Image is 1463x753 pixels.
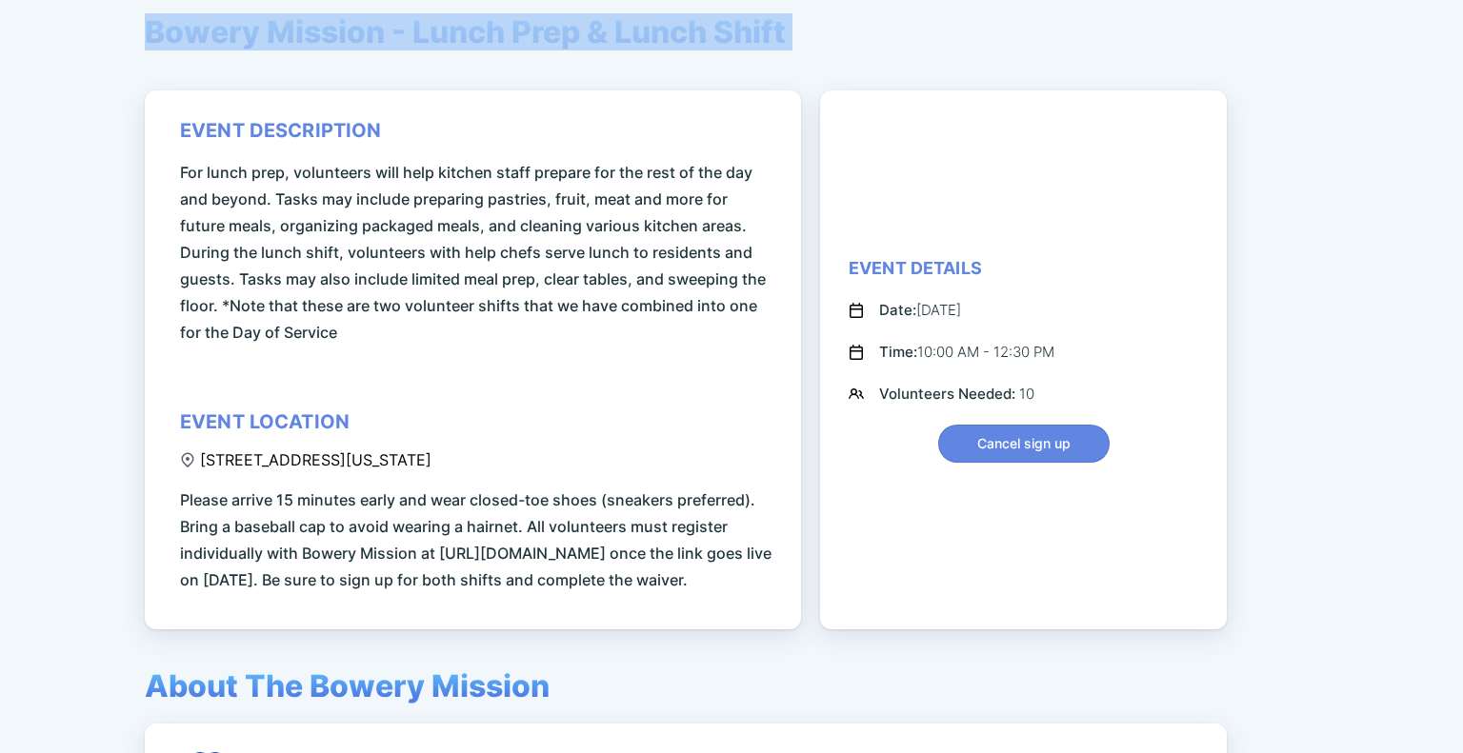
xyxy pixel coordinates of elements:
[879,385,1019,403] span: Volunteers Needed:
[977,434,1071,453] span: Cancel sign up
[879,301,916,319] span: Date:
[180,450,431,469] div: [STREET_ADDRESS][US_STATE]
[180,119,382,142] div: event description
[180,410,350,433] div: event location
[180,159,772,346] span: For lunch prep, volunteers will help kitchen staff prepare for the rest of the day and beyond. Ta...
[879,343,917,361] span: Time:
[879,299,961,322] div: [DATE]
[180,486,772,593] span: Please arrive 15 minutes early and wear closed-toe shoes (sneakers preferred). Bring a baseball c...
[849,257,982,280] div: Event Details
[145,13,786,50] span: Bowery Mission - Lunch Prep & Lunch Shift
[145,667,550,704] span: About The Bowery Mission
[938,425,1110,463] button: Cancel sign up
[879,383,1034,406] div: 10
[879,341,1054,364] div: 10:00 AM - 12:30 PM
